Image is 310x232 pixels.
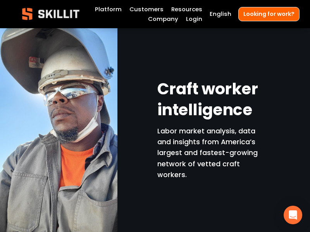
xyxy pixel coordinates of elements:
[238,7,300,21] a: Looking for work?
[171,5,202,14] span: Resources
[15,2,86,26] img: Skillit
[157,77,262,125] strong: Craft worker intelligence
[157,126,259,181] p: Labor market analysis, data and insights from America’s largest and fastest-growing network of ve...
[210,10,231,18] span: English
[148,14,178,24] a: Company
[284,206,302,224] div: Open Intercom Messenger
[186,14,202,24] a: Login
[95,4,122,14] a: Platform
[171,4,202,14] a: folder dropdown
[129,4,164,14] a: Customers
[210,9,231,19] div: language picker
